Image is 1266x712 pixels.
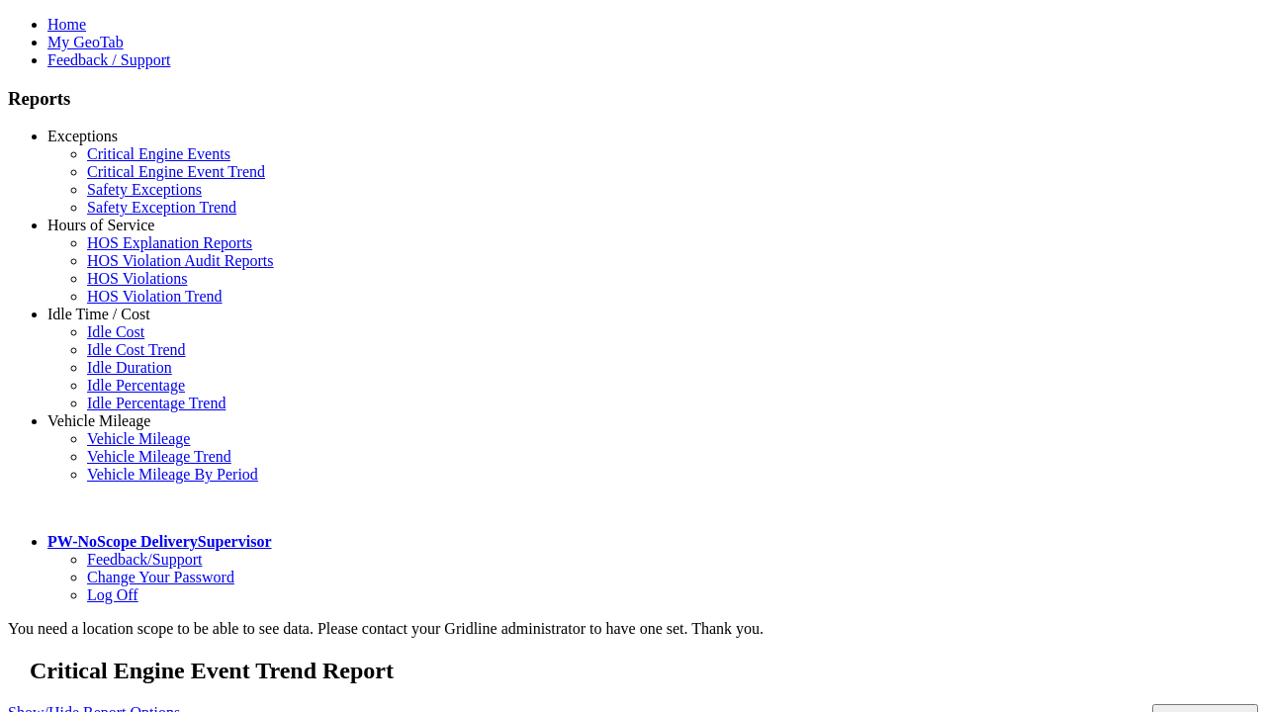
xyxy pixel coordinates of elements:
[47,34,124,50] a: My GeoTab
[87,430,190,447] a: Vehicle Mileage
[87,466,258,483] a: Vehicle Mileage By Period
[87,569,234,585] a: Change Your Password
[87,359,172,376] a: Idle Duration
[87,270,187,287] a: HOS Violations
[47,51,170,68] a: Feedback / Support
[87,395,226,411] a: Idle Percentage Trend
[47,217,154,233] a: Hours of Service
[47,533,271,550] a: PW-NoScope DeliverySupervisor
[87,145,230,162] a: Critical Engine Events
[87,288,223,305] a: HOS Violation Trend
[47,16,86,33] a: Home
[87,199,236,216] a: Safety Exception Trend
[47,412,150,429] a: Vehicle Mileage
[87,341,186,358] a: Idle Cost Trend
[87,448,231,465] a: Vehicle Mileage Trend
[30,658,1258,684] h2: Critical Engine Event Trend Report
[87,586,138,603] a: Log Off
[87,234,252,251] a: HOS Explanation Reports
[87,377,185,394] a: Idle Percentage
[87,551,202,568] a: Feedback/Support
[87,323,144,340] a: Idle Cost
[87,163,265,180] a: Critical Engine Event Trend
[87,252,274,269] a: HOS Violation Audit Reports
[87,181,202,198] a: Safety Exceptions
[8,88,1258,110] h3: Reports
[47,306,150,322] a: Idle Time / Cost
[47,128,118,144] a: Exceptions
[8,620,1258,638] div: You need a location scope to be able to see data. Please contact your Gridline administrator to h...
